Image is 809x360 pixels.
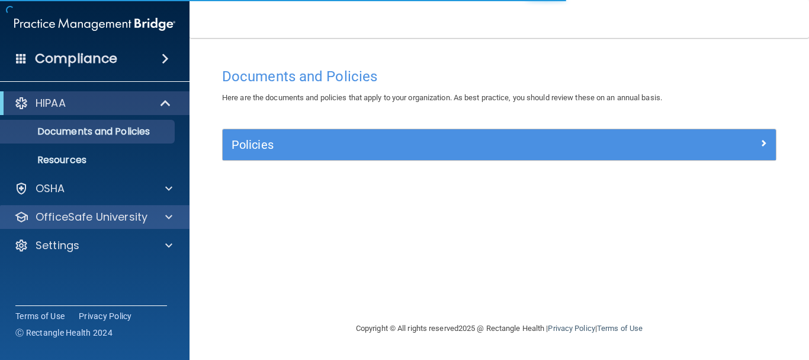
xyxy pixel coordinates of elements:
[14,96,172,110] a: HIPAA
[222,93,662,102] span: Here are the documents and policies that apply to your organization. As best practice, you should...
[8,154,169,166] p: Resources
[548,324,595,333] a: Privacy Policy
[79,310,132,322] a: Privacy Policy
[14,181,172,196] a: OSHA
[232,135,767,154] a: Policies
[14,12,175,36] img: PMB logo
[14,210,172,224] a: OfficeSafe University
[222,69,776,84] h4: Documents and Policies
[14,238,172,253] a: Settings
[36,181,65,196] p: OSHA
[36,238,79,253] p: Settings
[597,324,643,333] a: Terms of Use
[35,50,117,67] h4: Compliance
[36,96,66,110] p: HIPAA
[36,210,147,224] p: OfficeSafe University
[15,310,65,322] a: Terms of Use
[232,138,629,151] h5: Policies
[283,310,715,348] div: Copyright © All rights reserved 2025 @ Rectangle Health | |
[15,327,113,339] span: Ⓒ Rectangle Health 2024
[8,126,169,138] p: Documents and Policies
